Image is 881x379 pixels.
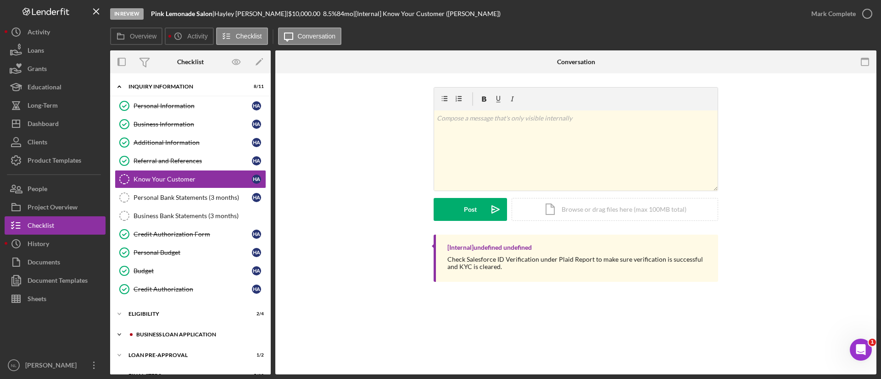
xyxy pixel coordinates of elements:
iframe: Intercom live chat [850,339,872,361]
a: Business InformationHA [115,115,266,133]
div: H A [252,193,261,202]
a: Credit Authorization FormHA [115,225,266,243]
div: Checklist [28,216,54,237]
a: Loans [5,41,106,60]
button: Mark Complete [802,5,876,23]
button: Activity [5,23,106,41]
div: | [151,10,214,17]
button: Project Overview [5,198,106,216]
div: Know Your Customer [134,176,252,183]
div: H A [252,230,261,239]
div: 84 mo [337,10,353,17]
button: Overview [110,27,162,45]
div: Project Overview [28,198,78,219]
button: Sheets [5,290,106,308]
button: Post [434,198,507,221]
label: Checklist [236,33,262,40]
div: Document Templates [28,271,88,292]
div: Credit Authorization [134,286,252,293]
a: Know Your CustomerHA [115,170,266,188]
b: Pink Lemonade Salon [151,10,212,17]
a: Credit AuthorizationHA [115,280,266,298]
text: NL [11,363,17,368]
div: Additional Information [134,139,252,146]
div: In Review [110,8,144,20]
button: History [5,235,106,253]
div: Budget [134,267,252,275]
div: Educational [28,78,61,99]
div: Grants [28,60,47,80]
div: H A [252,101,261,110]
div: H A [252,248,261,257]
a: Product Templates [5,151,106,170]
div: Sheets [28,290,46,310]
label: Overview [130,33,156,40]
a: Personal InformationHA [115,97,266,115]
div: Business Information [134,121,252,128]
div: 8.5 % [323,10,337,17]
button: Dashboard [5,115,106,133]
div: FINAL STEPS [128,373,241,379]
a: BudgetHA [115,262,266,280]
div: Hayley [PERSON_NAME] | [214,10,288,17]
button: Long-Term [5,96,106,115]
button: Activity [165,27,213,45]
div: Loans [28,41,44,62]
div: BUSINESS LOAN APPLICATION [136,332,259,337]
div: 2 / 4 [247,311,264,317]
a: Checklist [5,216,106,235]
div: Activity [28,23,50,44]
div: H A [252,138,261,147]
button: Educational [5,78,106,96]
a: Business Bank Statements (3 months) [115,207,266,225]
div: Documents [28,253,60,274]
div: Personal Budget [134,249,252,256]
label: Activity [187,33,207,40]
button: People [5,180,106,198]
div: H A [252,156,261,165]
div: People [28,180,47,200]
div: H A [252,285,261,294]
div: [Internal] undefined undefined [447,244,532,251]
button: Grants [5,60,106,78]
div: $10,000.00 [288,10,323,17]
div: Dashboard [28,115,59,135]
div: Post [464,198,477,221]
div: Personal Bank Statements (3 months) [134,194,252,201]
div: Referral and References [134,157,252,165]
div: 8 / 11 [247,84,264,89]
div: H A [252,120,261,129]
div: Clients [28,133,47,154]
div: Business Bank Statements (3 months) [134,212,266,220]
div: [PERSON_NAME] [23,356,83,377]
div: 5 / 19 [247,373,264,379]
button: Clients [5,133,106,151]
button: Checklist [216,27,268,45]
div: LOAN PRE-APPROVAL [128,352,241,358]
div: Personal Information [134,102,252,110]
button: Conversation [278,27,342,45]
span: 1 [869,339,876,346]
div: H A [252,175,261,184]
a: Referral and ReferencesHA [115,152,266,170]
div: Checklist [177,58,204,66]
button: Documents [5,253,106,271]
div: Check Salesforce ID Verification under Plaid Report to make sure verification is successful and K... [447,256,709,270]
div: 1 / 2 [247,352,264,358]
div: Long-Term [28,96,58,117]
label: Conversation [298,33,336,40]
button: NL[PERSON_NAME] [5,356,106,374]
div: Product Templates [28,151,81,172]
button: Document Templates [5,271,106,290]
div: INQUIRY INFORMATION [128,84,241,89]
div: | [Internal] Know Your Customer ([PERSON_NAME]) [353,10,501,17]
